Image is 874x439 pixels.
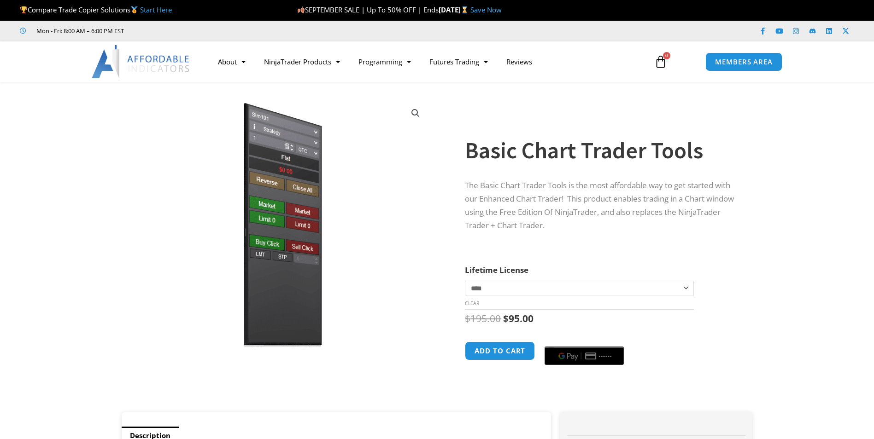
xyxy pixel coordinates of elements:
a: View full-screen image gallery [407,105,424,121]
a: Futures Trading [420,51,497,72]
strong: [DATE] [439,5,470,14]
button: Buy with GPay [545,347,624,365]
iframe: Customer reviews powered by Trustpilot [137,26,275,35]
span: Compare Trade Copier Solutions [20,5,172,14]
a: MEMBERS AREA [705,52,782,71]
button: Add to cart [465,341,535,360]
label: Lifetime License [465,265,528,275]
span: SEPTEMBER SALE | Up To 50% OFF | Ends [297,5,439,14]
a: Reviews [497,51,541,72]
bdi: 195.00 [465,312,501,325]
a: NinjaTrader Products [255,51,349,72]
span: $ [503,312,509,325]
img: 🏆 [20,6,27,13]
img: LogoAI | Affordable Indicators – NinjaTrader [92,45,191,78]
text: •••••• [599,353,613,359]
span: $ [465,312,470,325]
nav: Menu [209,51,644,72]
img: 🥇 [131,6,138,13]
a: Clear options [465,300,479,306]
a: 0 [640,48,681,75]
p: The Basic Chart Trader Tools is the most affordable way to get started with our Enhanced Chart Tr... [465,179,734,232]
span: MEMBERS AREA [715,58,773,65]
img: 🍂 [298,6,305,13]
a: About [209,51,255,72]
a: Start Here [140,5,172,14]
a: Programming [349,51,420,72]
iframe: Secure payment input frame [543,340,626,341]
a: Save Now [470,5,502,14]
bdi: 95.00 [503,312,534,325]
img: BasicTools | Affordable Indicators – NinjaTrader [135,98,431,352]
h1: Basic Chart Trader Tools [465,134,734,167]
span: 0 [663,52,670,59]
img: ⌛ [461,6,468,13]
span: Mon - Fri: 8:00 AM – 6:00 PM EST [34,25,124,36]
